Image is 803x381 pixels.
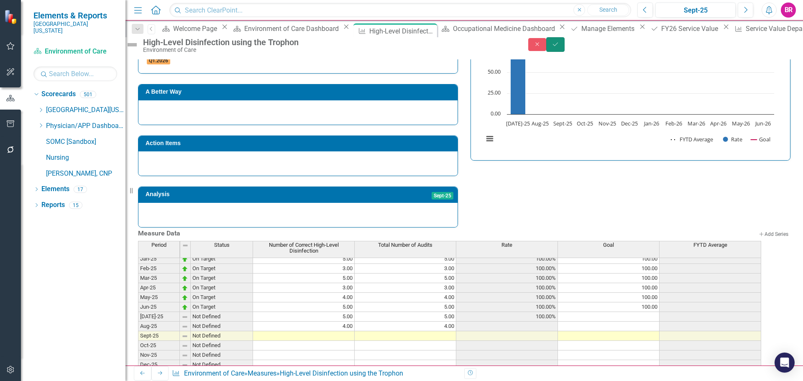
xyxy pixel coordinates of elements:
[484,133,496,145] button: View chart menu, Chart
[491,110,501,117] text: 0.00
[665,120,682,127] text: Feb-26
[671,136,714,143] button: Show FYTD Average
[501,242,512,248] span: Rate
[599,6,617,13] span: Search
[253,302,355,312] td: 5.00
[506,120,530,127] text: [DATE]-25
[355,264,456,274] td: 3.00
[214,242,230,248] span: Status
[456,293,558,302] td: 100.00%
[182,323,188,330] img: 8DAGhfEEPCf229AAAAAElFTkSuQmCC
[603,242,614,248] span: Goal
[558,283,660,293] td: 100.00
[568,23,637,34] a: Manage Elements
[125,38,139,51] img: Not Defined
[182,333,188,340] img: 8DAGhfEEPCf229AAAAAElFTkSuQmCC
[355,322,456,331] td: 4.00
[439,23,557,34] a: Occupational Medicine Dashboard
[355,274,456,283] td: 5.00
[253,274,355,283] td: 5.00
[756,230,790,238] button: Add Series
[248,369,276,377] a: Measures
[488,68,501,75] text: 50.00
[182,294,188,301] img: zOikAAAAAElFTkSuQmCC
[46,105,125,115] a: [GEOGRAPHIC_DATA][US_STATE]
[369,26,435,36] div: High-Level Disinfection using the Trophon
[456,274,558,283] td: 100.00%
[146,191,308,197] h3: Analysis
[33,20,117,34] small: [GEOGRAPHIC_DATA][US_STATE]
[456,312,558,322] td: 100.00%
[558,274,660,283] td: 100.00
[46,121,125,131] a: Physician/APP Dashboards
[191,360,253,370] td: Not Defined
[147,57,170,64] span: Q1.2026
[173,23,220,34] div: Welcome Page
[191,293,253,302] td: On Target
[146,140,453,146] h3: Action Items
[253,312,355,322] td: 5.00
[479,26,782,152] div: Chart. Highcharts interactive chart.
[378,242,432,248] span: Total Number of Audits
[184,369,244,377] a: Environment of Care
[159,23,220,34] a: Welcome Page
[46,169,125,179] a: [PERSON_NAME], CNP
[532,120,549,127] text: Aug-25
[598,120,616,127] text: Nov-25
[355,312,456,322] td: 5.00
[781,3,796,18] button: BR
[69,202,82,209] div: 15
[688,120,705,127] text: Mar-26
[151,242,166,248] span: Period
[191,274,253,283] td: On Target
[182,362,188,368] img: 8DAGhfEEPCf229AAAAAElFTkSuQmCC
[191,264,253,274] td: On Target
[182,285,188,292] img: zOikAAAAAElFTkSuQmCC
[169,3,631,18] input: Search ClearPoint...
[255,242,353,254] span: Number of Correct High-Level Disinfection
[558,293,660,302] td: 100.00
[456,264,558,274] td: 100.00%
[456,302,558,312] td: 100.00%
[143,47,511,53] div: Environment of Care
[581,23,637,34] div: Manage Elements
[138,230,497,237] h3: Measure Data
[138,331,180,341] td: Sept-25
[191,322,253,331] td: Not Defined
[244,23,341,34] div: Environment of Care Dashboard
[723,136,742,143] button: Show Rate
[172,369,458,378] div: » »
[74,186,87,193] div: 17
[191,312,253,322] td: Not Defined
[41,200,65,210] a: Reports
[138,264,180,274] td: Feb-25
[488,89,501,96] text: 25.00
[775,353,795,373] div: Open Intercom Messenger
[732,120,750,127] text: May-26
[253,283,355,293] td: 3.00
[253,293,355,302] td: 4.00
[710,120,726,127] text: Apr-26
[558,302,660,312] td: 100.00
[355,302,456,312] td: 5.00
[280,369,403,377] div: High-Level Disinfection using the Trophon
[182,352,188,359] img: 8DAGhfEEPCf229AAAAAElFTkSuQmCC
[751,136,770,143] button: Show Goal
[230,23,341,34] a: Environment of Care Dashboard
[46,137,125,147] a: SOMC [Sandbox]
[138,322,180,331] td: Aug-25
[182,343,188,349] img: 8DAGhfEEPCf229AAAAAElFTkSuQmCC
[138,274,180,283] td: Mar-25
[182,314,188,320] img: 8DAGhfEEPCf229AAAAAElFTkSuQmCC
[661,23,721,34] div: FY26 Service Value
[754,120,771,127] text: Jun-26
[558,264,660,274] td: 100.00
[355,293,456,302] td: 4.00
[138,341,180,350] td: Oct-25
[182,304,188,311] img: zOikAAAAAElFTkSuQmCC
[355,283,456,293] td: 3.00
[182,275,188,282] img: zOikAAAAAElFTkSuQmCC
[46,153,125,163] a: Nursing
[138,293,180,302] td: May-25
[253,264,355,274] td: 3.00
